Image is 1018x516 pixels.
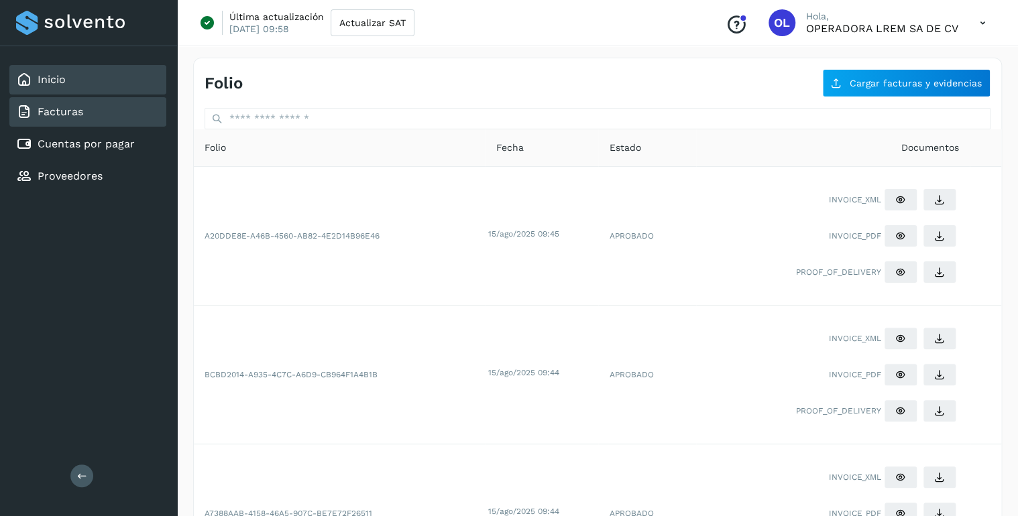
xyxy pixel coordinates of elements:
[9,162,166,191] div: Proveedores
[598,306,695,444] td: APROBADO
[194,306,485,444] td: BCBD2014-A935-4C7C-A6D9-CB964F1A4B1B
[488,228,596,240] div: 15/ago/2025 09:45
[850,78,982,88] span: Cargar facturas y evidencias
[9,97,166,127] div: Facturas
[194,167,485,306] td: A20DDE8E-A46B-4560-AB82-4E2D14B96E46
[829,369,881,381] span: INVOICE_PDF
[901,141,959,155] span: Documentos
[331,9,414,36] button: Actualizar SAT
[9,65,166,94] div: Inicio
[829,194,881,206] span: INVOICE_XML
[38,105,83,118] a: Facturas
[829,471,881,483] span: INVOICE_XML
[205,74,243,93] h4: Folio
[806,22,958,35] p: OPERADORA LREM SA DE CV
[205,141,226,155] span: Folio
[38,137,135,150] a: Cuentas por pagar
[796,266,881,278] span: PROOF_OF_DELIVERY
[229,11,324,23] p: Última actualización
[496,141,523,155] span: Fecha
[38,170,103,182] a: Proveedores
[488,367,596,379] div: 15/ago/2025 09:44
[9,129,166,159] div: Cuentas por pagar
[796,405,881,417] span: PROOF_OF_DELIVERY
[806,11,958,22] p: Hola,
[229,23,289,35] p: [DATE] 09:58
[339,18,406,27] span: Actualizar SAT
[38,73,66,86] a: Inicio
[609,141,640,155] span: Estado
[598,167,695,306] td: APROBADO
[822,69,991,97] button: Cargar facturas y evidencias
[829,332,881,344] span: INVOICE_XML
[829,230,881,242] span: INVOICE_PDF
